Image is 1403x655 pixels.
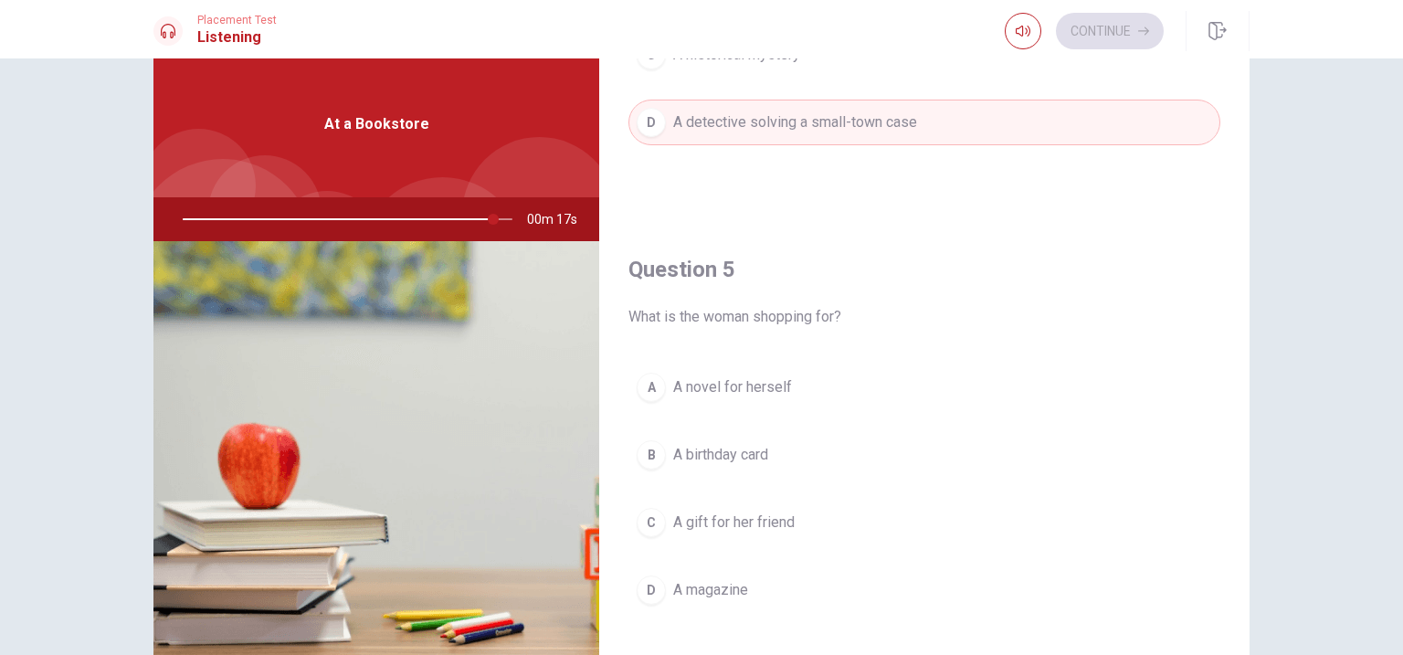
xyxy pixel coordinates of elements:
div: C [637,508,666,537]
span: A magazine [673,579,748,601]
div: D [637,576,666,605]
button: DA detective solving a small-town case [628,100,1220,145]
div: D [637,108,666,137]
span: What is the woman shopping for? [628,306,1220,328]
button: BA birthday card [628,432,1220,478]
button: CA gift for her friend [628,500,1220,545]
span: At a Bookstore [324,113,429,135]
div: B [637,440,666,470]
button: AA novel for herself [628,364,1220,410]
span: A gift for her friend [673,512,795,534]
span: A novel for herself [673,376,792,398]
h4: Question 5 [628,255,1220,284]
span: A birthday card [673,444,768,466]
div: A [637,373,666,402]
h1: Listening [197,26,277,48]
button: DA magazine [628,567,1220,613]
span: Placement Test [197,14,277,26]
span: 00m 17s [527,197,592,241]
span: A detective solving a small-town case [673,111,917,133]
